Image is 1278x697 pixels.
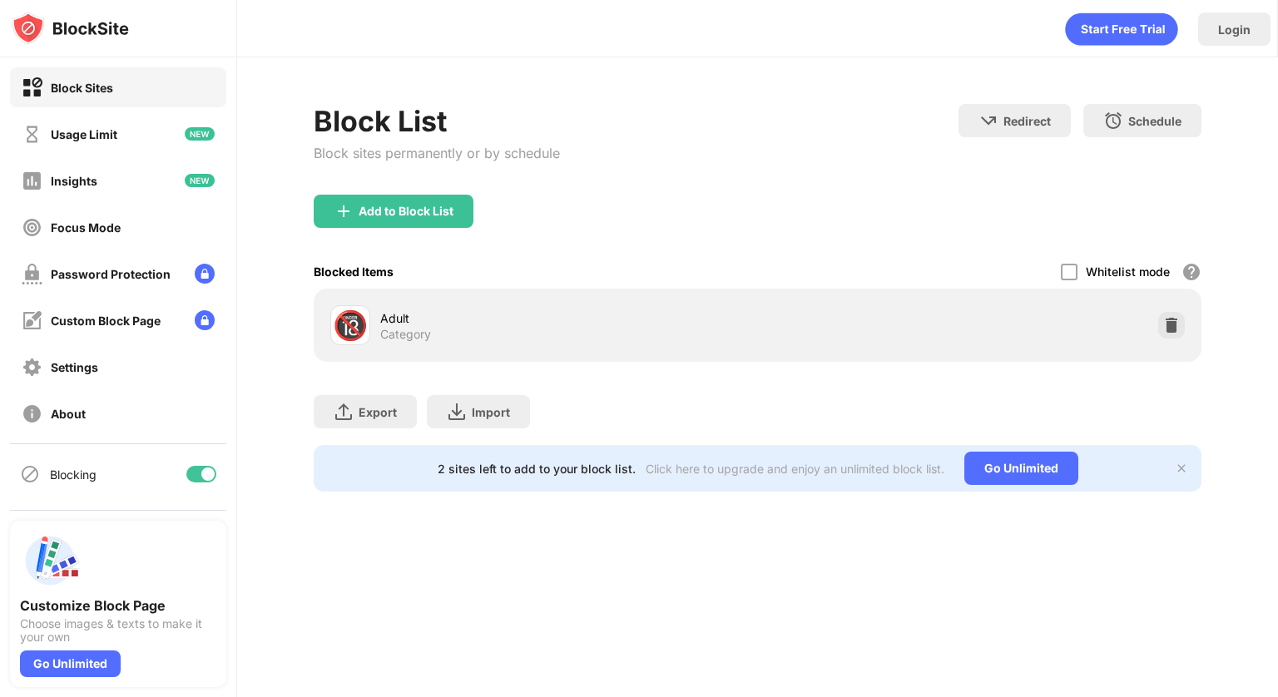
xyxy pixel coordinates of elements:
div: Insights [51,174,97,188]
div: About [51,407,86,421]
img: lock-menu.svg [195,310,215,330]
img: about-off.svg [22,403,42,424]
img: customize-block-page-off.svg [22,310,42,331]
div: Block Sites [51,81,113,95]
div: animation [1065,12,1178,46]
div: Redirect [1003,114,1051,128]
div: Settings [51,360,98,374]
img: new-icon.svg [185,127,215,141]
div: Schedule [1128,114,1181,128]
div: Whitelist mode [1086,264,1170,279]
div: Login [1218,22,1251,37]
img: time-usage-off.svg [22,124,42,145]
div: Go Unlimited [964,452,1078,485]
div: Add to Block List [359,205,453,218]
img: lock-menu.svg [195,264,215,284]
img: x-button.svg [1175,462,1188,475]
div: Custom Block Page [51,314,161,328]
div: Go Unlimited [20,650,121,677]
img: insights-off.svg [22,171,42,191]
img: block-on.svg [22,77,42,98]
div: Customize Block Page [20,597,216,614]
img: logo-blocksite.svg [12,12,129,45]
div: 2 sites left to add to your block list. [438,462,636,476]
img: settings-off.svg [22,357,42,378]
div: Choose images & texts to make it your own [20,617,216,644]
div: Export [359,405,397,419]
div: 🔞 [333,309,368,343]
div: Block sites permanently or by schedule [314,145,560,161]
div: Blocked Items [314,264,394,279]
div: Category [380,327,431,342]
img: password-protection-off.svg [22,264,42,284]
div: Password Protection [51,267,171,281]
div: Block List [314,104,560,138]
img: new-icon.svg [185,174,215,187]
div: Adult [380,309,757,327]
img: focus-off.svg [22,217,42,238]
div: Focus Mode [51,220,121,235]
div: Click here to upgrade and enjoy an unlimited block list. [646,462,944,476]
div: Import [472,405,510,419]
div: Usage Limit [51,127,117,141]
img: push-custom-page.svg [20,531,80,591]
div: Blocking [50,467,97,482]
img: blocking-icon.svg [20,464,40,484]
